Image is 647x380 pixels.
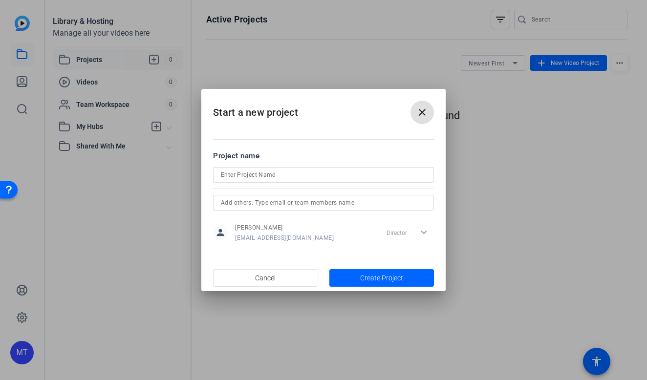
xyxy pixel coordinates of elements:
[213,225,228,240] mat-icon: person
[221,197,426,209] input: Add others: Type email or team members name
[213,150,434,161] div: Project name
[235,224,334,232] span: [PERSON_NAME]
[221,169,426,181] input: Enter Project Name
[235,234,334,242] span: [EMAIL_ADDRESS][DOMAIN_NAME]
[360,273,403,283] span: Create Project
[201,89,446,128] h2: Start a new project
[329,269,434,287] button: Create Project
[213,269,318,287] button: Cancel
[416,106,428,118] mat-icon: close
[255,269,276,287] span: Cancel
